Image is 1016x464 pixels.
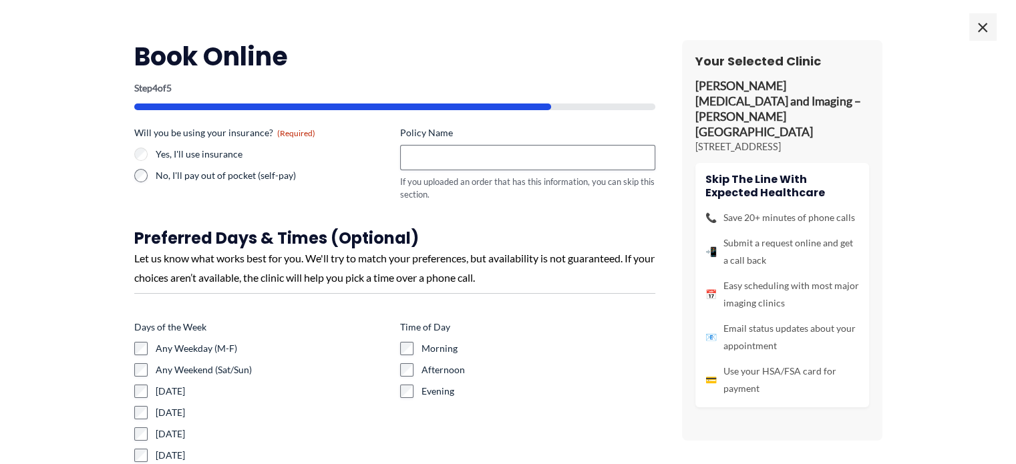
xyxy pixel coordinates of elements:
[156,363,389,377] label: Any Weekend (Sat/Sun)
[134,126,315,140] legend: Will you be using your insurance?
[156,406,389,419] label: [DATE]
[134,83,655,93] p: Step of
[134,320,206,334] legend: Days of the Week
[156,385,389,398] label: [DATE]
[421,342,655,355] label: Morning
[156,427,389,441] label: [DATE]
[156,449,389,462] label: [DATE]
[400,176,655,200] div: If you uploaded an order that has this information, you can skip this section.
[705,209,717,226] span: 📞
[695,140,869,154] p: [STREET_ADDRESS]
[705,286,717,303] span: 📅
[705,277,859,312] li: Easy scheduling with most major imaging clinics
[705,371,717,389] span: 💳
[400,320,450,334] legend: Time of Day
[166,82,172,93] span: 5
[421,385,655,398] label: Evening
[695,53,869,69] h3: Your Selected Clinic
[705,363,859,397] li: Use your HSA/FSA card for payment
[134,228,655,248] h3: Preferred Days & Times (Optional)
[705,209,859,226] li: Save 20+ minutes of phone calls
[134,40,655,73] h2: Book Online
[695,79,869,140] p: [PERSON_NAME] [MEDICAL_DATA] and Imaging – [PERSON_NAME][GEOGRAPHIC_DATA]
[156,342,389,355] label: Any Weekday (M-F)
[134,248,655,288] div: Let us know what works best for you. We'll try to match your preferences, but availability is not...
[705,328,717,346] span: 📧
[152,82,158,93] span: 4
[705,234,859,269] li: Submit a request online and get a call back
[156,169,389,182] label: No, I'll pay out of pocket (self-pay)
[705,320,859,355] li: Email status updates about your appointment
[156,148,389,161] label: Yes, I'll use insurance
[277,128,315,138] span: (Required)
[421,363,655,377] label: Afternoon
[969,13,996,40] span: ×
[400,126,655,140] label: Policy Name
[705,173,859,198] h4: Skip the line with Expected Healthcare
[705,243,717,260] span: 📲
